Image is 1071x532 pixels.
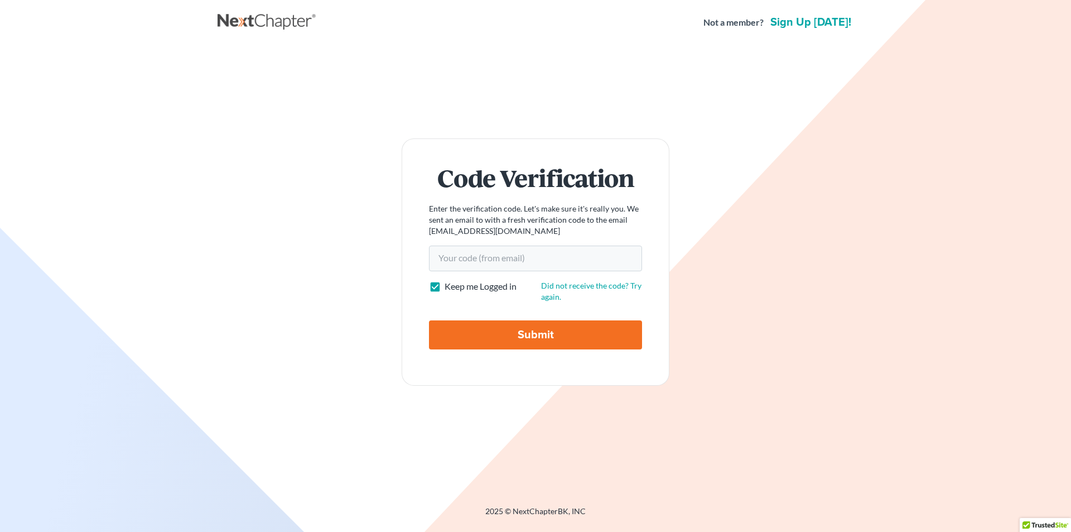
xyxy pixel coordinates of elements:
[429,320,642,349] input: Submit
[429,203,642,237] p: Enter the verification code. Let's make sure it's really you. We sent an email to with a fresh ve...
[768,17,853,28] a: Sign up [DATE]!
[445,280,517,293] label: Keep me Logged in
[218,506,853,526] div: 2025 © NextChapterBK, INC
[703,16,764,29] strong: Not a member?
[541,281,641,301] a: Did not receive the code? Try again.
[429,166,642,190] h1: Code Verification
[429,246,642,271] input: Your code (from email)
